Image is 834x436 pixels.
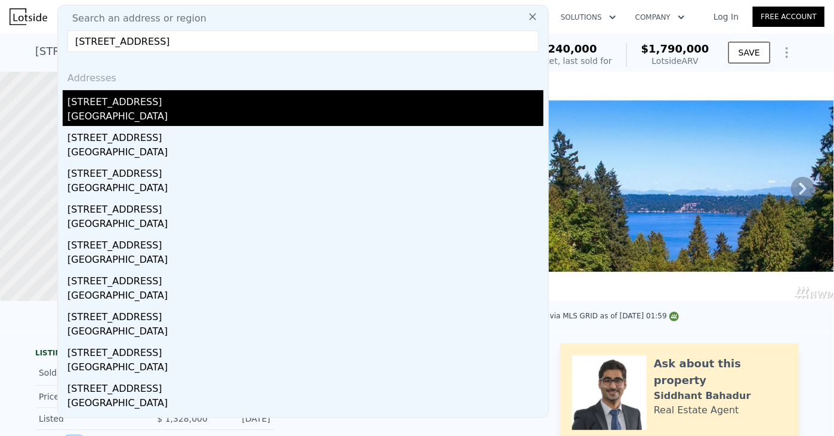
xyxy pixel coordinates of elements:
[775,41,799,65] button: Show Options
[654,355,787,389] div: Ask about this property
[63,11,206,26] span: Search an address or region
[35,43,257,60] div: [STREET_ADDRESS] , Bellevue , WA 98008
[67,253,543,269] div: [GEOGRAPHIC_DATA]
[67,162,543,181] div: [STREET_ADDRESS]
[728,42,770,63] button: SAVE
[67,30,539,52] input: Enter an address, city, region, neighborhood or zip code
[753,7,824,27] a: Free Account
[67,90,543,109] div: [STREET_ADDRESS]
[641,55,709,67] div: Lotside ARV
[669,312,679,321] img: NWMLS Logo
[67,413,543,432] div: [STREET_ADDRESS]
[67,217,543,234] div: [GEOGRAPHIC_DATA]
[157,414,208,423] span: $ 1,328,000
[10,8,47,25] img: Lotside
[67,198,543,217] div: [STREET_ADDRESS]
[67,145,543,162] div: [GEOGRAPHIC_DATA]
[39,391,145,403] div: Price Decrease
[626,7,694,28] button: Company
[514,55,612,67] div: Off Market, last sold for
[67,288,543,305] div: [GEOGRAPHIC_DATA]
[67,377,543,396] div: [STREET_ADDRESS]
[67,360,543,377] div: [GEOGRAPHIC_DATA]
[67,109,543,126] div: [GEOGRAPHIC_DATA]
[63,62,543,90] div: Addresses
[35,348,274,360] div: LISTING & SALE HISTORY
[67,234,543,253] div: [STREET_ADDRESS]
[67,396,543,413] div: [GEOGRAPHIC_DATA]
[67,324,543,341] div: [GEOGRAPHIC_DATA]
[654,403,739,417] div: Real Estate Agent
[39,365,145,380] div: Sold
[67,181,543,198] div: [GEOGRAPHIC_DATA]
[551,7,626,28] button: Solutions
[217,413,270,425] div: [DATE]
[641,42,709,55] span: $1,790,000
[654,389,751,403] div: Siddhant Bahadur
[67,305,543,324] div: [STREET_ADDRESS]
[67,341,543,360] div: [STREET_ADDRESS]
[39,413,145,425] div: Listed
[529,42,597,55] span: $1,240,000
[67,126,543,145] div: [STREET_ADDRESS]
[699,11,753,23] a: Log In
[67,269,543,288] div: [STREET_ADDRESS]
